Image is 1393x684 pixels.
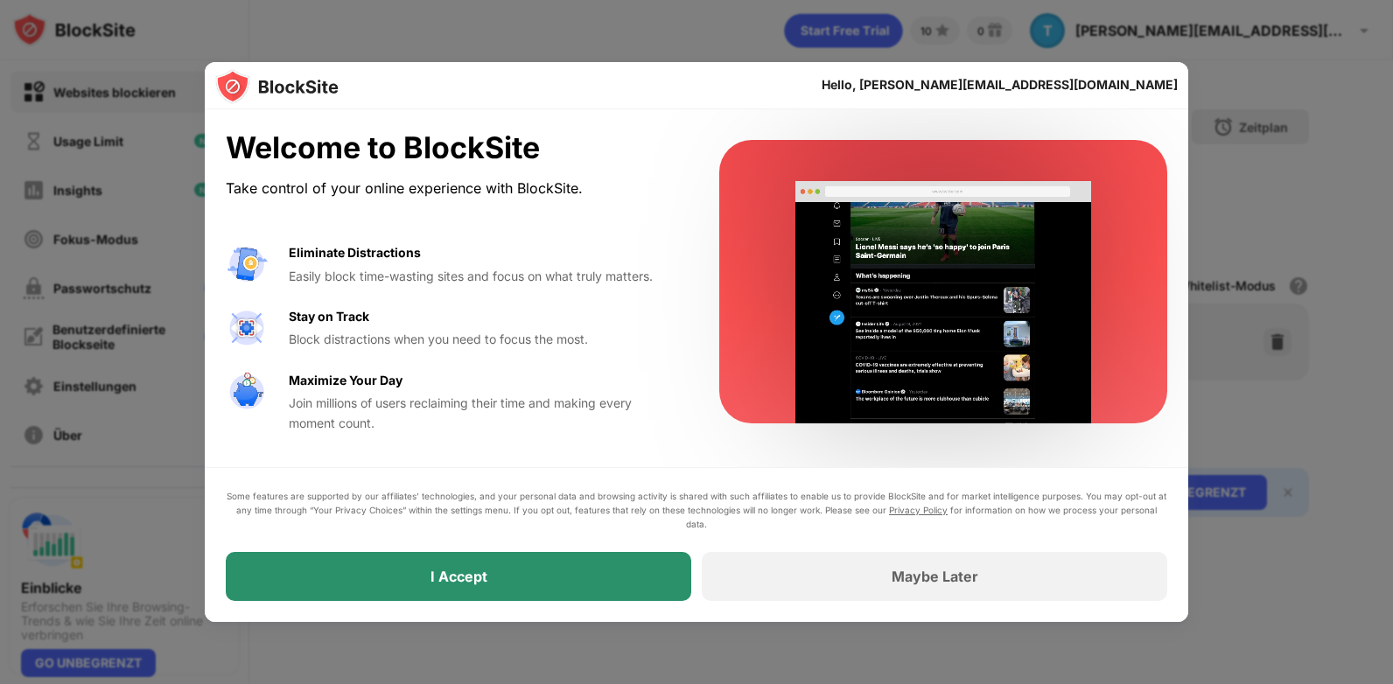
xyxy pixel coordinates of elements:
[226,243,268,285] img: value-avoid-distractions.svg
[430,568,487,585] div: I Accept
[289,394,677,433] div: Join millions of users reclaiming their time and making every moment count.
[289,330,677,349] div: Block distractions when you need to focus the most.
[226,489,1167,531] div: Some features are supported by our affiliates’ technologies, and your personal data and browsing ...
[226,130,677,166] div: Welcome to BlockSite
[289,307,369,326] div: Stay on Track
[226,176,677,201] div: Take control of your online experience with BlockSite.
[822,78,1178,92] div: Hello, [PERSON_NAME][EMAIL_ADDRESS][DOMAIN_NAME]
[889,505,948,515] a: Privacy Policy
[892,568,978,585] div: Maybe Later
[289,243,421,262] div: Eliminate Distractions
[289,371,402,390] div: Maximize Your Day
[289,267,677,286] div: Easily block time-wasting sites and focus on what truly matters.
[215,69,339,104] img: logo-blocksite.svg
[226,307,268,349] img: value-focus.svg
[226,371,268,413] img: value-safe-time.svg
